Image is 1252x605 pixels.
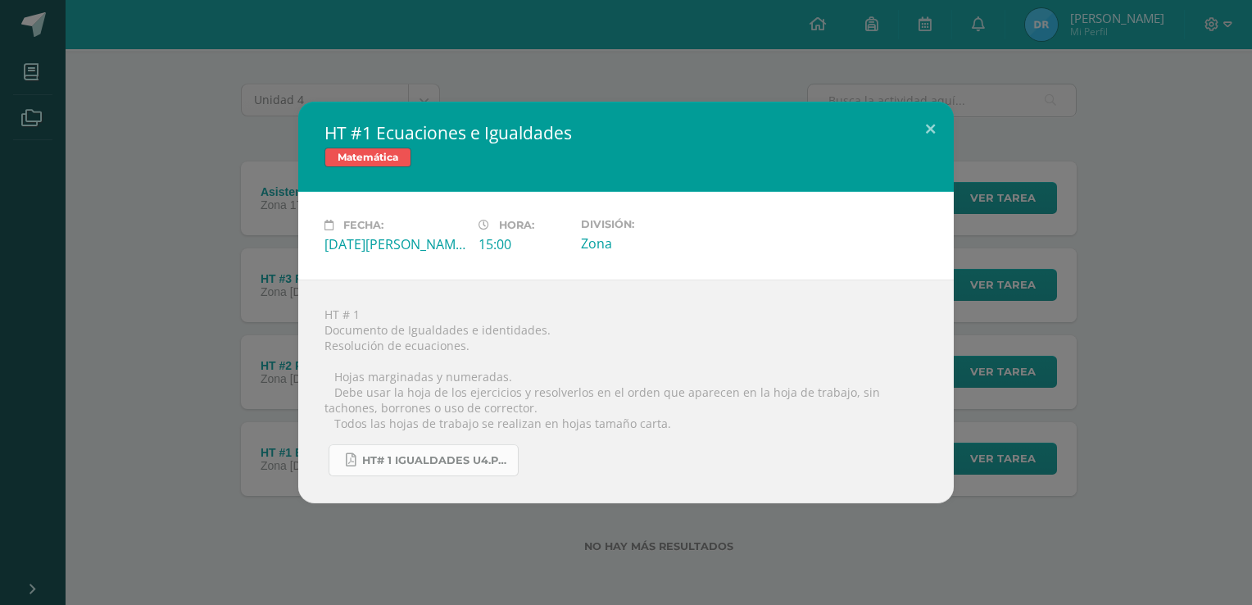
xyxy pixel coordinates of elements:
[581,218,722,230] label: División:
[499,219,534,231] span: Hora:
[324,235,465,253] div: [DATE][PERSON_NAME]
[362,454,510,467] span: HT# 1 igualdades U4.pdf
[907,102,954,157] button: Close (Esc)
[298,280,954,503] div: HT # 1 Documento de Igualdades e identidades. Resolución de ecuaciones.  Hojas marginadas y nume...
[343,219,383,231] span: Fecha:
[581,234,722,252] div: Zona
[324,121,928,144] h2: HT #1 Ecuaciones e Igualdades
[479,235,568,253] div: 15:00
[324,148,411,167] span: Matemática
[329,444,519,476] a: HT# 1 igualdades U4.pdf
